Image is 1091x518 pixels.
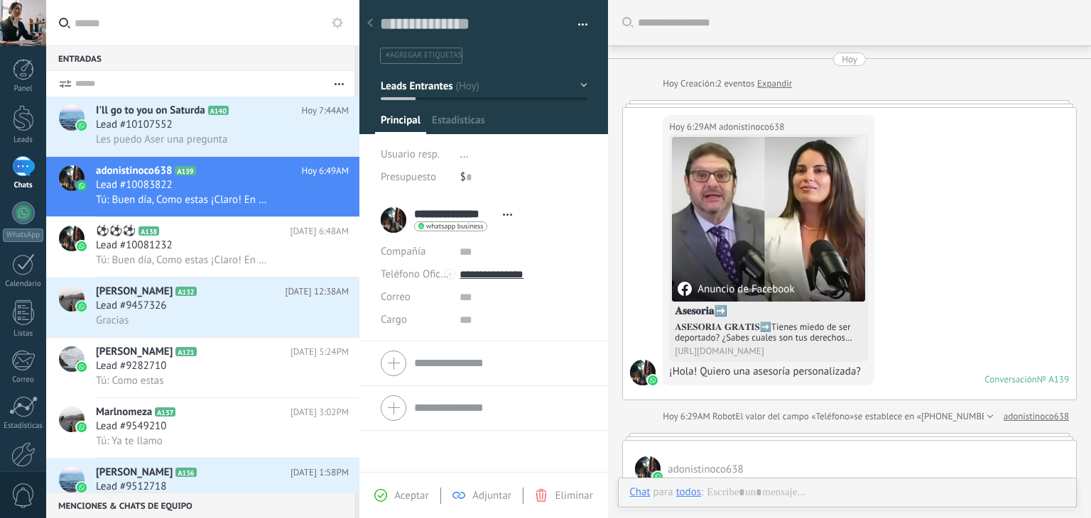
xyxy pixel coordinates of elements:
span: A121 [175,347,196,356]
span: adonistinoco638 [630,360,656,385]
div: Cargo [381,309,449,331]
span: adonistinoco638 [635,456,661,482]
button: Teléfono Oficina [381,263,449,286]
a: avataricon[PERSON_NAME]A132[DATE] 12:38AMLead #9457326Gracias [46,277,359,337]
a: Expandir [757,77,792,91]
span: Aceptar [394,489,428,502]
a: avatariconI'll go to you on SaturdaA140Hoy 7:44AMLead #10107552Les puedo Aser una pregunta [46,97,359,156]
div: № A139 [1037,373,1069,385]
span: Lead #10083822 [96,178,173,192]
div: [URL][DOMAIN_NAME] [675,346,862,356]
div: WhatsApp [3,228,43,242]
span: [PERSON_NAME] [96,345,173,359]
span: A137 [155,407,175,417]
span: Presupuesto [381,170,436,184]
span: Lead #9512718 [96,480,166,494]
div: Anuncio de Facebook [678,282,794,296]
span: Marlnomeza [96,405,152,419]
div: Usuario resp. [381,143,450,166]
img: icon [77,302,87,312]
span: Gracias [96,314,129,327]
div: Panel [3,84,44,94]
span: Les puedo Aser una pregunta [96,133,227,146]
span: [DATE] 12:38AM [285,285,349,299]
div: Listas [3,329,44,338]
div: Creación: [663,77,792,91]
div: Entradas [46,45,354,71]
div: 𝐀𝐒𝐄𝐒𝐎𝐑𝐈𝐀 𝐆𝐑𝐀𝐓𝐈𝐒➡️Tienes miedo de ser deportado? ¿Sabes cuales son tus derechos como inmigrante? P... [675,321,862,343]
span: ... [460,148,469,161]
a: Anuncio de Facebook𝐀𝐬𝐞𝐬𝐨𝐫𝐢𝐚➡️𝐀𝐒𝐄𝐒𝐎𝐑𝐈𝐀 𝐆𝐑𝐀𝐓𝐈𝐒➡️Tienes miedo de ser deportado? ¿Sabes cuales son tu... [672,137,865,359]
a: avataricon⚽⚽⚽A138[DATE] 6:48AMLead #10081232Tú: Buen día, Como estas ¡Claro! En el transcurso de ... [46,217,359,277]
span: Tú: Buen día, Como estas ¡Claro! En el transcurso de la [DATE] el Abogado se comunicara contigo p... [96,193,271,206]
span: Usuario resp. [381,148,440,161]
span: [DATE] 5:24PM [291,345,349,359]
div: Hoy 6:29AM [663,409,712,424]
span: whatsapp business [426,223,483,230]
img: icon [77,181,87,191]
h4: 𝐀𝐬𝐞𝐬𝐨𝐫𝐢𝐚➡️ [675,304,862,319]
span: 2 eventos [717,77,754,91]
span: Teléfono Oficina [381,268,455,281]
div: Hoy [663,77,680,91]
span: Tú: Ya te llamo [96,434,163,448]
span: adonistinoco638 [96,164,172,178]
span: [DATE] 6:48AM [291,224,349,238]
img: icon [77,483,87,492]
span: [PERSON_NAME] [96,285,173,299]
span: A140 [208,106,229,115]
span: [PERSON_NAME] [96,465,173,480]
div: Hoy [842,53,857,66]
img: icon [77,362,87,372]
div: Estadísticas [3,421,44,431]
span: Lead #9457326 [96,299,166,313]
img: icon [77,422,87,432]
span: Hoy 7:44AM [301,104,349,118]
img: icon [77,121,87,131]
span: Cargo [381,314,407,325]
span: Lead #10107552 [96,118,173,132]
div: todos [676,485,701,498]
span: adonistinoco638 [668,463,743,476]
a: avataricon[PERSON_NAME]A136[DATE] 1:58PMLead #9512718 [46,458,359,518]
span: A136 [175,468,196,477]
span: Principal [381,114,420,134]
span: A132 [175,287,196,296]
img: waba.svg [648,375,658,385]
span: A138 [139,226,159,236]
a: avatariconMarlnomezaA137[DATE] 3:02PMLead #9549210Tú: Ya te llamo [46,398,359,458]
span: Estadísticas [432,114,485,134]
span: Lead #10081232 [96,238,173,253]
span: I'll go to you on Saturda [96,104,205,118]
span: [DATE] 3:02PM [291,405,349,419]
div: Presupuesto [381,166,450,189]
span: Tú: Como estas [96,374,164,387]
span: Lead #9282710 [96,359,166,373]
span: se establece en «[PHONE_NUMBER]» [854,409,999,424]
div: Compañía [381,241,449,263]
span: para [653,485,673,500]
a: adonistinoco638 [1004,409,1069,424]
span: Eliminar [555,489,592,502]
span: [DATE] 1:58PM [291,465,349,480]
span: Robot [712,410,735,422]
img: icon [77,241,87,251]
span: A139 [175,166,195,175]
span: : [701,485,703,500]
div: ¡Hola! Quiero una asesoría personalizada? [669,365,868,379]
span: Lead #9549210 [96,419,166,434]
div: Chats [3,181,44,190]
button: Correo [381,286,411,309]
a: avataricon[PERSON_NAME]A121[DATE] 5:24PMLead #9282710Tú: Como estas [46,338,359,397]
span: El valor del campo «Teléfono» [736,409,854,424]
span: Adjuntar [472,489,511,502]
div: Hoy 6:29AM [669,120,719,134]
div: Leads [3,136,44,145]
a: avatariconadonistinoco638A139Hoy 6:49AMLead #10083822Tú: Buen día, Como estas ¡Claro! En el trans... [46,157,359,216]
div: $ [460,166,587,189]
span: ⚽⚽⚽ [96,224,136,238]
span: #agregar etiquetas [386,50,462,60]
div: Calendario [3,280,44,289]
div: Correo [3,375,44,385]
span: adonistinoco638 [719,120,784,134]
